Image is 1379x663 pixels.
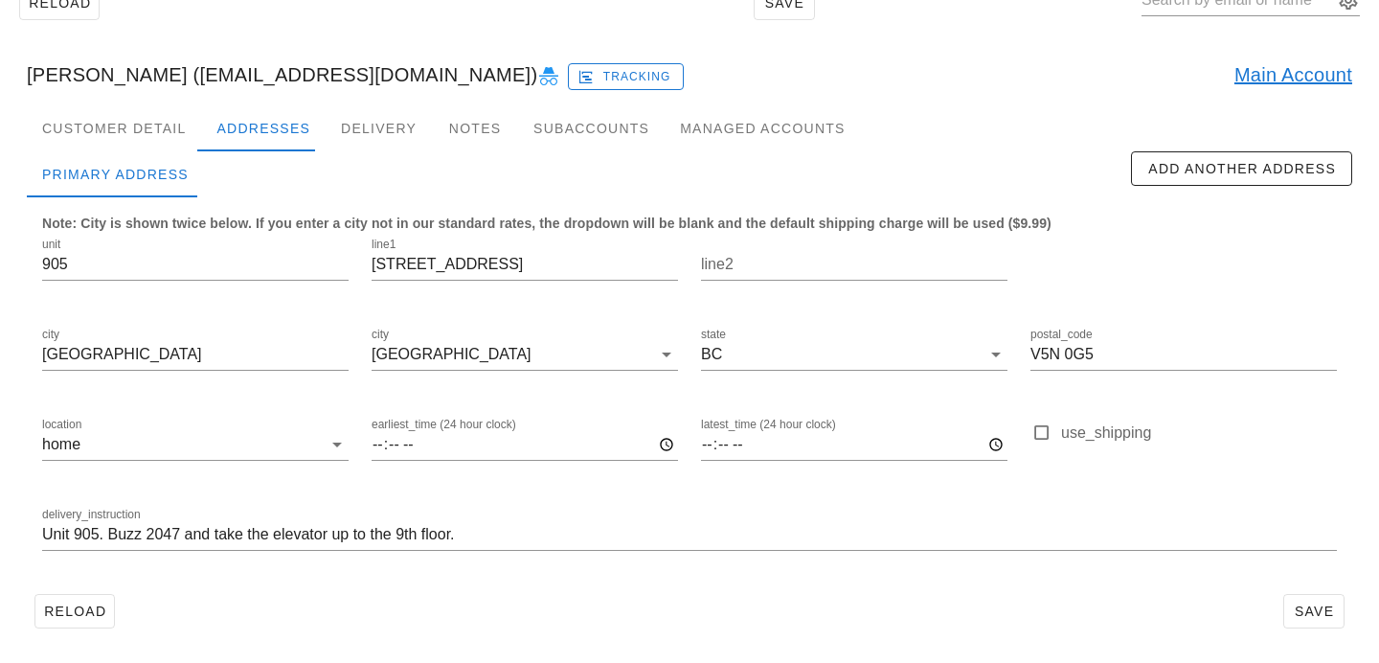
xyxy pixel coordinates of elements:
div: Subaccounts [518,105,665,151]
div: [PERSON_NAME] ([EMAIL_ADDRESS][DOMAIN_NAME]) [11,44,1368,105]
div: Primary Address [27,151,204,197]
label: location [42,418,81,432]
label: city [372,328,389,342]
div: city[GEOGRAPHIC_DATA] [372,339,678,370]
div: BC [701,346,722,363]
a: Tracking [568,59,684,90]
div: home [42,436,80,453]
div: Managed Accounts [665,105,860,151]
span: Tracking [581,68,671,85]
span: Reload [43,604,106,619]
span: Save [1292,604,1336,619]
button: Tracking [568,63,684,90]
div: Delivery [326,105,432,151]
label: unit [42,238,60,252]
label: postal_code [1030,328,1093,342]
button: Reload [34,594,115,629]
b: Note: City is shown twice below. If you enter a city not in our standard rates, the dropdown will... [42,216,1051,231]
button: Add Another Address [1131,151,1352,186]
a: Main Account [1234,59,1352,90]
div: locationhome [42,429,349,460]
label: latest_time (24 hour clock) [701,418,836,432]
label: earliest_time (24 hour clock) [372,418,516,432]
span: Add Another Address [1147,161,1336,176]
div: Customer Detail [27,105,201,151]
div: [GEOGRAPHIC_DATA] [372,346,531,363]
div: stateBC [701,339,1007,370]
div: Notes [432,105,518,151]
button: Save [1283,594,1345,629]
div: Addresses [201,105,326,151]
label: use_shipping [1061,423,1337,443]
label: line1 [372,238,396,252]
label: state [701,328,726,342]
label: city [42,328,59,342]
label: delivery_instruction [42,508,141,522]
